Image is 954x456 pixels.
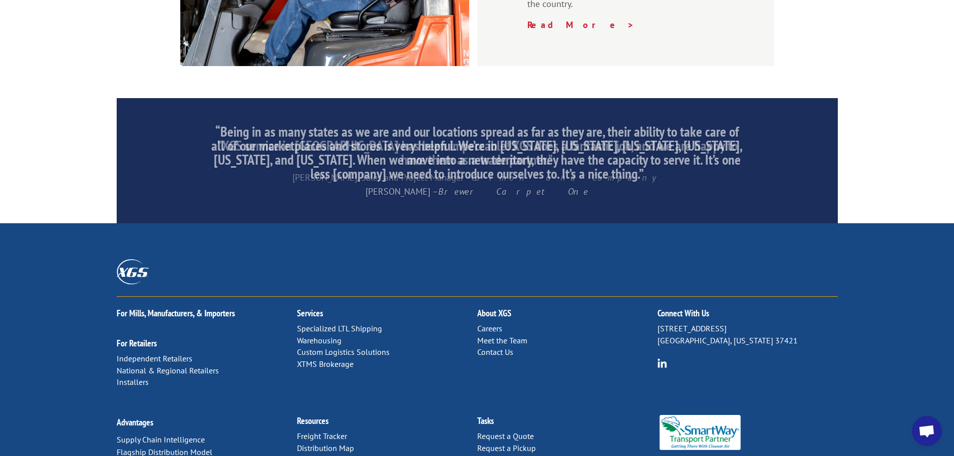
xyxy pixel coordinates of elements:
[477,323,502,333] a: Careers
[297,443,354,453] a: Distribution Map
[297,415,329,426] a: Resources
[297,335,342,345] a: Warehousing
[527,19,634,31] a: Read More >
[210,139,743,172] h2: "XGS service in [GEOGRAPHIC_DATA] has been impeccable! XGS does a fantastic job, and we are happy...
[297,347,390,357] a: Custom Logistics Solutions
[477,307,511,319] a: About XGS
[477,416,658,430] h2: Tasks
[297,431,347,441] a: Freight Tracker
[912,416,942,446] div: Open chat
[297,359,354,369] a: XTMS Brokerage
[658,309,838,323] h2: Connect With Us
[658,323,838,347] p: [STREET_ADDRESS] [GEOGRAPHIC_DATA], [US_STATE] 37421
[658,358,667,368] img: group-6
[297,307,323,319] a: Services
[117,307,235,319] a: For Mills, Manufacturers, & Importers
[117,353,192,363] a: Independent Retailers
[117,365,219,375] a: National & Regional Retailers
[117,377,149,387] a: Installers
[477,347,513,357] a: Contact Us
[117,259,149,284] img: XGS_Logos_ALL_2024_All_White
[477,335,527,345] a: Meet the Team
[117,416,153,428] a: Advantages
[477,443,536,453] a: Request a Pickup
[292,172,662,183] span: [PERSON_NAME], Sales and Project Manager -
[658,415,743,450] img: Smartway_Logo
[117,434,205,444] a: Supply Chain Intelligence
[297,323,382,333] a: Specialized LTL Shipping
[477,431,534,441] a: Request a Quote
[471,172,662,183] em: Garmon and Company
[117,337,157,349] a: For Retailers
